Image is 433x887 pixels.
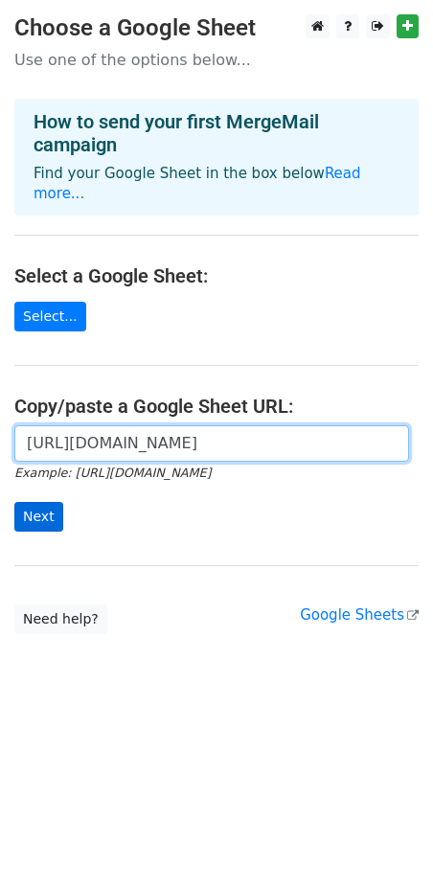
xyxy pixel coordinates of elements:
[14,395,419,418] h4: Copy/paste a Google Sheet URL:
[34,164,399,204] p: Find your Google Sheet in the box below
[14,502,63,532] input: Next
[337,795,433,887] div: Tiện ích trò chuyện
[14,604,107,634] a: Need help?
[14,302,86,331] a: Select...
[14,466,211,480] small: Example: [URL][DOMAIN_NAME]
[34,110,399,156] h4: How to send your first MergeMail campaign
[14,50,419,70] p: Use one of the options below...
[14,425,409,462] input: Paste your Google Sheet URL here
[337,795,433,887] iframe: Chat Widget
[300,606,419,624] a: Google Sheets
[34,165,361,202] a: Read more...
[14,14,419,42] h3: Choose a Google Sheet
[14,264,419,287] h4: Select a Google Sheet:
